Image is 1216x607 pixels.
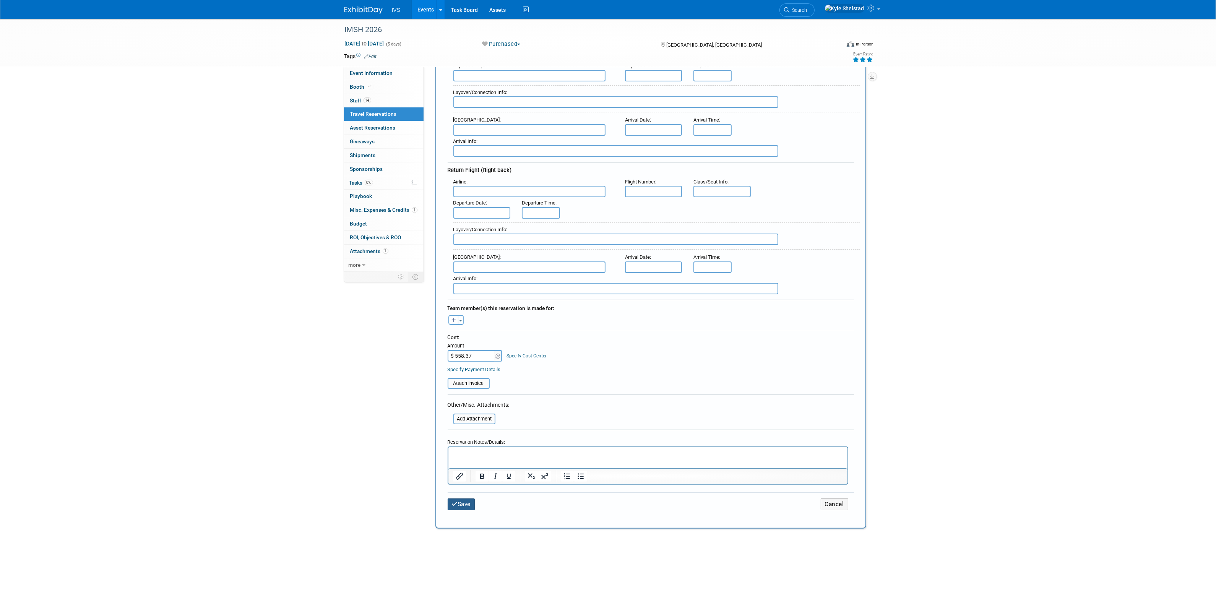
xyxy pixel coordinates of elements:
[852,52,873,56] div: Event Rating
[475,471,488,482] button: Bold
[383,248,388,254] span: 1
[448,301,854,313] div: Team member(s) this reservation is made for:
[560,471,573,482] button: Numbered list
[448,498,475,510] button: Save
[344,149,424,162] a: Shipments
[344,40,385,47] span: [DATE] [DATE]
[453,276,477,281] span: Arrival Info
[392,7,401,13] span: IVS
[821,498,848,510] button: Cancel
[524,471,537,482] button: Subscript
[453,471,466,482] button: Insert/edit link
[453,179,468,185] small: :
[453,276,478,281] small: :
[344,231,424,244] a: ROI, Objectives & ROO
[574,471,587,482] button: Bullet list
[344,121,424,135] a: Asset Reservations
[795,40,874,51] div: Event Format
[395,272,408,282] td: Personalize Event Tab Strip
[344,107,424,121] a: Travel Reservations
[365,180,373,185] span: 0%
[448,435,848,446] div: Reservation Notes/Details:
[349,262,361,268] span: more
[625,179,655,185] span: Flight Number
[625,63,659,68] small: :
[625,117,650,123] span: Arrival Date
[693,63,727,68] span: Departure Time
[453,117,500,123] span: [GEOGRAPHIC_DATA]
[368,84,372,89] i: Booth reservation complete
[344,52,377,60] td: Tags
[502,471,515,482] button: Underline
[344,80,424,94] a: Booth
[453,179,467,185] span: Airline
[825,4,865,13] img: Kyle Shelstad
[448,401,510,411] div: Other/Misc. Attachments:
[666,42,762,48] span: [GEOGRAPHIC_DATA], [GEOGRAPHIC_DATA]
[693,179,729,185] small: :
[412,207,417,213] span: 1
[344,203,424,217] a: Misc. Expenses & Credits1
[350,152,376,158] span: Shipments
[364,97,371,103] span: 14
[453,254,500,260] span: [GEOGRAPHIC_DATA]
[408,272,424,282] td: Toggle Event Tabs
[693,254,719,260] span: Arrival Time
[453,89,508,95] small: :
[350,207,417,213] span: Misc. Expenses & Credits
[453,89,507,95] span: Layover/Connection Info
[453,138,477,144] span: Arrival Info
[453,63,490,68] span: Departure Airport
[344,258,424,272] a: more
[350,234,401,240] span: ROI, Objectives & ROO
[350,221,367,227] span: Budget
[507,353,547,359] a: Specify Cost Center
[522,200,555,206] span: Departure Time
[625,179,656,185] small: :
[693,179,727,185] span: Class/Seat Info
[625,254,651,260] small: :
[779,3,815,17] a: Search
[344,162,424,176] a: Sponsorships
[479,40,523,48] button: Purchased
[344,245,424,258] a: Attachments1
[350,248,388,254] span: Attachments
[522,200,557,206] small: :
[448,447,847,468] iframe: Rich Text Area
[350,166,383,172] span: Sponsorships
[453,254,501,260] small: :
[344,217,424,230] a: Budget
[453,200,486,206] span: Departure Date
[453,63,491,68] small: :
[350,97,371,104] span: Staff
[847,41,854,47] img: Format-Inperson.png
[350,125,396,131] span: Asset Reservations
[349,180,373,186] span: Tasks
[344,94,424,107] a: Staff14
[453,227,508,232] small: :
[790,7,807,13] span: Search
[693,117,719,123] span: Arrival Time
[386,42,402,47] span: (5 days)
[538,471,551,482] button: Superscript
[350,70,393,76] span: Event Information
[453,117,501,123] small: :
[489,471,502,482] button: Italic
[453,227,507,232] span: Layover/Connection Info
[625,63,658,68] span: Departure Date
[350,84,373,90] span: Booth
[350,111,397,117] span: Travel Reservations
[856,41,873,47] div: In-Person
[361,41,368,47] span: to
[453,138,478,144] small: :
[350,193,372,199] span: Playbook
[625,254,650,260] span: Arrival Date
[344,6,383,14] img: ExhibitDay
[625,117,651,123] small: :
[693,117,720,123] small: :
[448,367,501,372] a: Specify Payment Details
[693,254,720,260] small: :
[448,334,854,341] div: Cost:
[344,67,424,80] a: Event Information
